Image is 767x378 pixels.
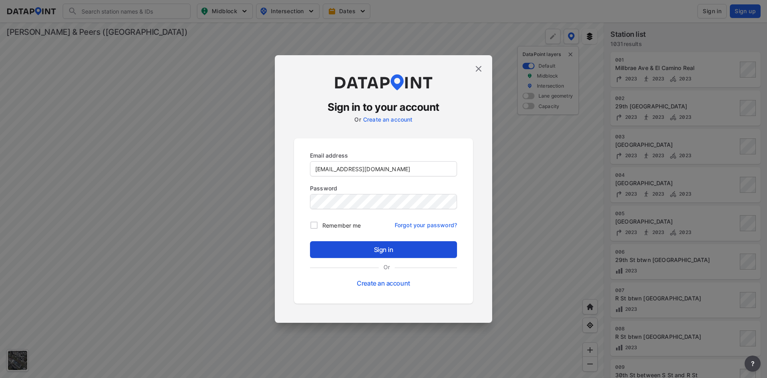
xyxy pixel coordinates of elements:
[294,100,473,114] h3: Sign in to your account
[749,359,756,368] span: ?
[745,356,761,372] button: more
[357,279,410,287] a: Create an account
[322,221,361,230] span: Remember me
[379,263,395,271] label: Or
[310,151,457,160] p: Email address
[310,241,457,258] button: Sign in
[354,116,361,123] label: Or
[310,162,457,176] input: you@example.com
[474,64,483,74] img: close.efbf2170.svg
[310,184,457,192] p: Password
[316,245,451,254] span: Sign in
[334,74,433,90] img: dataPointLogo.9353c09d.svg
[395,217,457,229] a: Forgot your password?
[363,116,413,123] a: Create an account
